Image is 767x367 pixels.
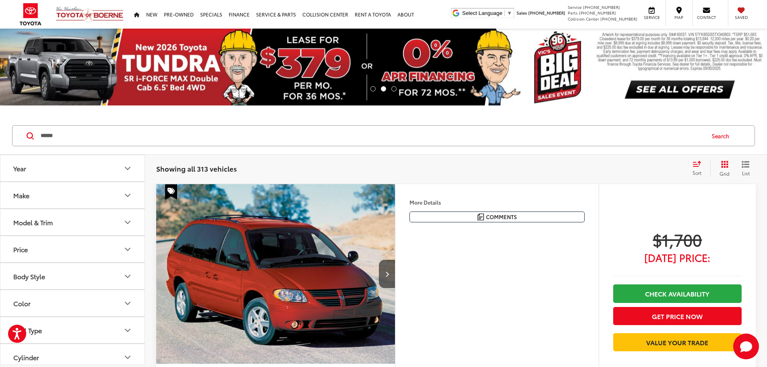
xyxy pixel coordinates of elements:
img: 2006 Dodge Grand Caravan SXT [156,184,396,364]
span: Contact [697,15,716,20]
span: List [742,170,750,176]
div: Make [13,191,29,199]
span: Comments [486,213,517,221]
img: Comments [478,214,484,220]
span: [PHONE_NUMBER] [600,16,637,22]
div: Cylinder [123,352,132,362]
div: Color [123,299,132,308]
div: Color [13,299,31,307]
span: Sort [693,169,701,176]
span: Select Language [462,10,502,16]
div: Price [123,245,132,254]
a: Check Availability [613,284,742,303]
span: Showing all 313 vehicles [156,164,237,173]
span: [PHONE_NUMBER] [528,10,565,16]
button: Fuel TypeFuel Type [0,317,145,343]
button: Search [704,126,741,146]
a: 2006 Dodge Grand Caravan SXT2006 Dodge Grand Caravan SXT2006 Dodge Grand Caravan SXT2006 Dodge Gr... [156,184,396,364]
button: MakeMake [0,182,145,208]
span: Collision Center [568,16,599,22]
button: Grid View [710,160,736,176]
span: Parts [568,10,578,16]
button: Comments [409,211,585,222]
div: Model & Trim [123,218,132,227]
span: [PHONE_NUMBER] [579,10,616,16]
img: Vic Vaughan Toyota of Boerne [56,6,124,23]
div: Year [13,164,26,172]
div: Body Style [13,272,45,280]
div: Price [13,245,28,253]
button: Get Price Now [613,307,742,325]
div: Year [123,164,132,173]
span: Map [670,15,688,20]
span: Saved [732,15,750,20]
span: [DATE] Price: [613,253,742,261]
button: Model & TrimModel & Trim [0,209,145,235]
button: Toggle Chat Window [733,334,759,359]
h4: More Details [409,199,585,205]
button: YearYear [0,155,145,181]
span: Grid [719,170,730,177]
span: Sales [517,10,527,16]
span: $1,700 [613,229,742,249]
div: Fuel Type [123,326,132,335]
div: Make [123,191,132,200]
span: Special [165,184,177,199]
div: Cylinder [13,353,39,361]
div: Body Style [123,272,132,281]
a: Select Language​ [462,10,512,16]
button: PricePrice [0,236,145,262]
span: ▼ [507,10,512,16]
span: ​ [504,10,505,16]
span: Service [643,15,661,20]
svg: Start Chat [733,334,759,359]
span: [PHONE_NUMBER] [583,4,620,10]
button: ColorColor [0,290,145,316]
button: Select sort value [688,160,710,176]
button: Next image [379,260,395,288]
span: Service [568,4,582,10]
div: 2006 Dodge Grand Caravan SXT 0 [156,184,396,364]
div: Fuel Type [13,326,42,334]
button: Body StyleBody Style [0,263,145,289]
input: Search by Make, Model, or Keyword [40,126,704,145]
a: Value Your Trade [613,333,742,351]
button: List View [736,160,756,176]
div: Model & Trim [13,218,53,226]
